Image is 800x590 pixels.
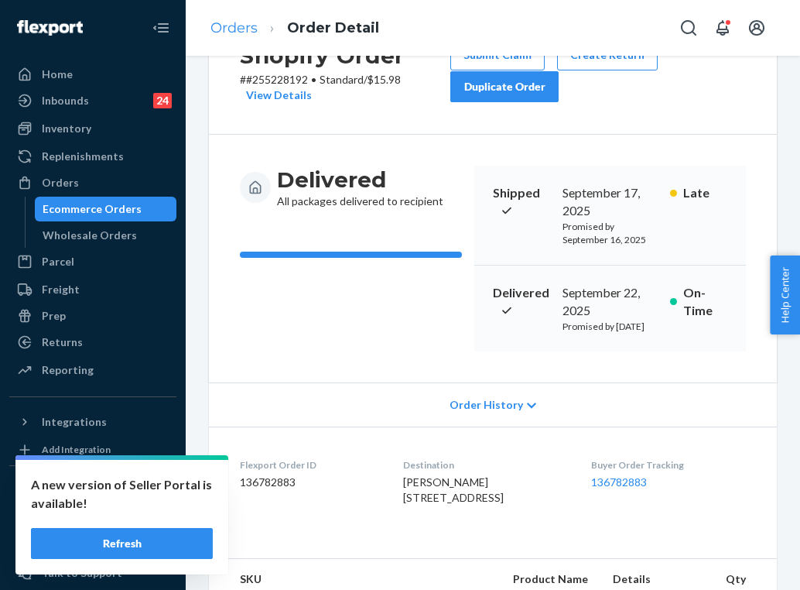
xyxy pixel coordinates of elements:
[403,475,504,504] span: [PERSON_NAME] [STREET_ADDRESS]
[9,249,176,274] a: Parcel
[31,528,213,559] button: Refresh
[9,116,176,141] a: Inventory
[9,330,176,355] a: Returns
[43,228,137,243] div: Wholesale Orders
[42,67,73,82] div: Home
[240,39,450,72] h2: Shopify Order
[277,166,443,194] h3: Delivered
[9,410,176,434] button: Integrations
[9,88,176,113] a: Inbounds24
[562,220,658,246] p: Promised by September 16, 2025
[9,561,176,585] button: Talk to Support
[450,397,523,413] span: Order History
[240,87,312,103] button: View Details
[9,534,176,559] a: Settings
[42,362,94,378] div: Reporting
[493,184,550,220] p: Shipped
[463,79,545,94] div: Duplicate Order
[683,284,727,320] p: On-Time
[9,277,176,302] a: Freight
[9,144,176,169] a: Replenishments
[145,12,176,43] button: Close Navigation
[240,72,450,103] p: # #255228192 / $15.98
[35,223,177,248] a: Wholesale Orders
[562,284,658,320] div: September 22, 2025
[311,73,316,86] span: •
[403,458,566,472] dt: Destination
[42,443,111,456] div: Add Integration
[42,149,124,164] div: Replenishments
[32,11,88,25] span: Support
[320,73,364,86] span: Standard
[683,184,727,202] p: Late
[35,197,177,221] a: Ecommerce Orders
[493,284,550,320] p: Delivered
[42,308,66,324] div: Prep
[450,71,559,102] button: Duplicate Order
[9,441,176,459] a: Add Integration
[741,12,772,43] button: Open account menu
[9,170,176,195] a: Orders
[210,19,258,36] a: Orders
[240,475,378,490] dd: 136782883
[277,166,443,209] div: All packages delivered to recipient
[707,12,738,43] button: Open notifications
[42,414,107,430] div: Integrations
[42,334,83,350] div: Returns
[42,93,89,108] div: Inbounds
[591,475,647,489] a: 136782883
[240,458,378,472] dt: Flexport Order ID
[31,475,213,513] p: A new version of Seller Portal is available!
[42,121,91,136] div: Inventory
[43,201,142,217] div: Ecommerce Orders
[673,12,704,43] button: Open Search Box
[9,509,176,528] a: Add Fast Tag
[9,304,176,328] a: Prep
[42,175,79,190] div: Orders
[17,20,83,36] img: Flexport logo
[770,256,800,334] button: Help Center
[42,282,80,297] div: Freight
[562,184,658,220] div: September 17, 2025
[9,479,176,503] button: Fast Tags
[591,458,746,472] dt: Buyer Order Tracking
[562,320,658,333] p: Promised by [DATE]
[42,254,74,269] div: Parcel
[9,62,176,87] a: Home
[198,5,391,51] ol: breadcrumbs
[153,93,172,108] div: 24
[287,19,379,36] a: Order Detail
[9,358,176,382] a: Reporting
